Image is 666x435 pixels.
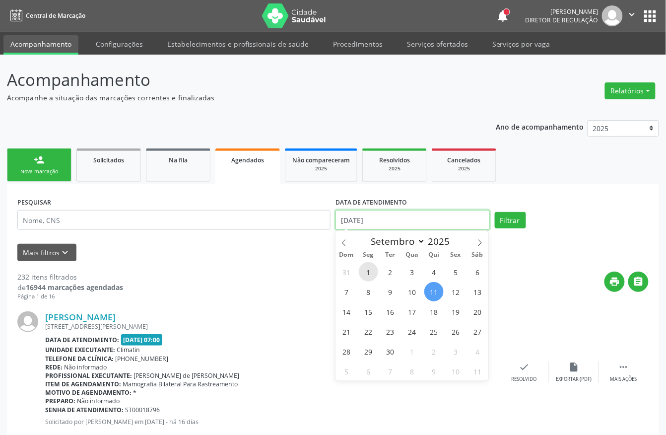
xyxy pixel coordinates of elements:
div: person_add [34,154,45,165]
span: Setembro 8, 2025 [359,282,378,301]
span: Não informado [65,363,107,371]
div: 2025 [370,165,419,172]
div: [PERSON_NAME] [526,7,599,16]
a: Serviços por vaga [485,35,557,53]
i: check [519,362,530,372]
b: Motivo de agendamento: [45,388,132,397]
p: Ano de acompanhamento [496,120,584,133]
span: Setembro 22, 2025 [359,322,378,341]
span: Seg [357,252,379,258]
span: Ter [379,252,401,258]
img: img [17,311,38,332]
span: [DATE] 07:00 [121,334,163,346]
span: Outubro 2, 2025 [424,342,444,361]
span: Setembro 18, 2025 [424,302,444,321]
p: Solicitado por [PERSON_NAME] em [DATE] - há 16 dias [45,418,500,426]
span: Resolvidos [379,156,410,164]
span: Setembro 7, 2025 [337,282,356,301]
b: Item de agendamento: [45,380,121,388]
b: Unidade executante: [45,346,115,354]
span: Central de Marcação [26,11,85,20]
span: Setembro 5, 2025 [446,262,466,282]
div: Nova marcação [14,168,64,175]
span: Sáb [466,252,488,258]
span: Setembro 17, 2025 [402,302,422,321]
select: Month [366,234,426,248]
span: ST00018796 [126,406,160,414]
div: Resolvido [512,376,537,383]
span: Setembro 12, 2025 [446,282,466,301]
img: img [602,5,623,26]
span: Setembro 13, 2025 [468,282,487,301]
button: apps [642,7,659,25]
div: 2025 [292,165,350,172]
span: [PERSON_NAME] de [PERSON_NAME] [134,371,240,380]
a: [PERSON_NAME] [45,311,116,322]
div: Exportar (PDF) [556,376,592,383]
button: print [604,272,625,292]
span: Setembro 10, 2025 [402,282,422,301]
span: Setembro 28, 2025 [337,342,356,361]
span: Dom [335,252,357,258]
i: keyboard_arrow_down [60,247,71,258]
p: Acompanhe a situação das marcações correntes e finalizadas [7,92,464,103]
div: Página 1 de 16 [17,292,123,301]
b: Profissional executante: [45,371,132,380]
a: Acompanhamento [3,35,78,55]
button:  [623,5,642,26]
span: Qui [423,252,445,258]
div: Mais ações [610,376,637,383]
div: 2025 [439,165,489,172]
a: Configurações [89,35,150,53]
button: Mais filtroskeyboard_arrow_down [17,244,76,261]
b: Senha de atendimento: [45,406,124,414]
div: [STREET_ADDRESS][PERSON_NAME] [45,322,500,331]
span: Setembro 14, 2025 [337,302,356,321]
i: print [609,276,620,287]
span: Outubro 10, 2025 [446,362,466,381]
p: Acompanhamento [7,68,464,92]
b: Rede: [45,363,63,371]
span: Não compareceram [292,156,350,164]
span: Outubro 11, 2025 [468,362,487,381]
i:  [618,362,629,372]
a: Procedimentos [326,35,390,53]
span: Setembro 4, 2025 [424,262,444,282]
span: Setembro 23, 2025 [381,322,400,341]
span: Outubro 1, 2025 [402,342,422,361]
span: Setembro 1, 2025 [359,262,378,282]
span: Setembro 21, 2025 [337,322,356,341]
b: Data de atendimento: [45,336,119,344]
div: 232 itens filtrados [17,272,123,282]
input: Year [425,235,458,248]
span: Agosto 31, 2025 [337,262,356,282]
input: Nome, CNS [17,210,331,230]
span: Setembro 29, 2025 [359,342,378,361]
span: Setembro 2, 2025 [381,262,400,282]
span: Outubro 8, 2025 [402,362,422,381]
label: PESQUISAR [17,195,51,210]
span: Cancelados [448,156,481,164]
i:  [627,9,638,20]
span: Setembro 19, 2025 [446,302,466,321]
span: [PHONE_NUMBER] [116,355,169,363]
i: insert_drive_file [569,362,580,372]
span: Solicitados [93,156,124,164]
span: Setembro 16, 2025 [381,302,400,321]
span: Diretor de regulação [526,16,599,24]
button: notifications [496,9,510,23]
button: Filtrar [495,212,526,229]
strong: 16944 marcações agendadas [26,283,123,292]
span: Qua [401,252,423,258]
span: Setembro 30, 2025 [381,342,400,361]
button: Relatórios [605,82,656,99]
span: Outubro 9, 2025 [424,362,444,381]
span: Setembro 24, 2025 [402,322,422,341]
span: Outubro 7, 2025 [381,362,400,381]
span: Outubro 5, 2025 [337,362,356,381]
b: Preparo: [45,397,75,405]
label: DATA DE ATENDIMENTO [335,195,407,210]
span: Outubro 6, 2025 [359,362,378,381]
span: Setembro 20, 2025 [468,302,487,321]
span: Setembro 27, 2025 [468,322,487,341]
